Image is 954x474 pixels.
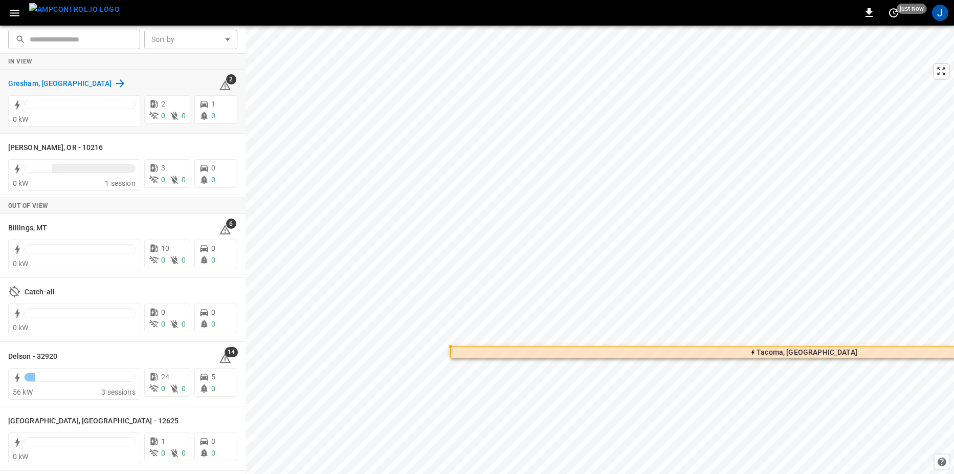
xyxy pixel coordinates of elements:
span: 0 [211,437,215,445]
span: 0 [182,449,186,457]
button: set refresh interval [885,5,902,21]
span: 0 [211,320,215,328]
span: 0 [211,384,215,393]
span: 0 [161,112,165,120]
span: 0 [211,244,215,252]
span: 2 [226,74,236,84]
strong: In View [8,58,33,65]
span: 0 [211,449,215,457]
span: 0 [182,176,186,184]
span: 5 [211,373,215,381]
strong: Out of View [8,202,48,209]
span: 0 kW [13,179,29,187]
span: 14 [225,347,238,357]
span: 10 [161,244,169,252]
canvas: Map [246,26,954,474]
span: 0 [182,112,186,120]
div: Tacoma, [GEOGRAPHIC_DATA] [757,349,857,355]
span: 0 [211,308,215,316]
span: 0 [161,176,165,184]
span: 0 [161,320,165,328]
div: profile-icon [932,5,948,21]
span: 0 [182,384,186,393]
h6: Gresham, OR [8,78,112,90]
span: 1 session [105,179,135,187]
h6: Billings, MT [8,223,47,234]
span: just now [897,4,927,14]
span: 0 [182,256,186,264]
span: 56 kW [13,388,33,396]
span: 0 [161,449,165,457]
span: 1 [161,437,165,445]
span: 0 kW [13,260,29,268]
h6: Hubbard, OR - 10216 [8,142,103,154]
span: 0 [161,256,165,264]
span: 3 [161,164,165,172]
span: 0 [161,384,165,393]
span: 0 kW [13,324,29,332]
img: ampcontrol.io logo [29,3,120,16]
span: 0 [182,320,186,328]
span: 24 [161,373,169,381]
span: 0 [211,112,215,120]
span: 0 [211,256,215,264]
span: 0 kW [13,453,29,461]
h6: Delson - 32920 [8,351,57,362]
span: 6 [226,219,236,229]
span: 1 [211,100,215,108]
span: 0 [161,308,165,316]
h6: Catch-all [25,287,55,298]
h6: East Orange, NJ - 12625 [8,416,179,427]
span: 0 kW [13,115,29,123]
span: 3 sessions [101,388,136,396]
span: 0 [211,164,215,172]
span: 0 [211,176,215,184]
span: 2 [161,100,165,108]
